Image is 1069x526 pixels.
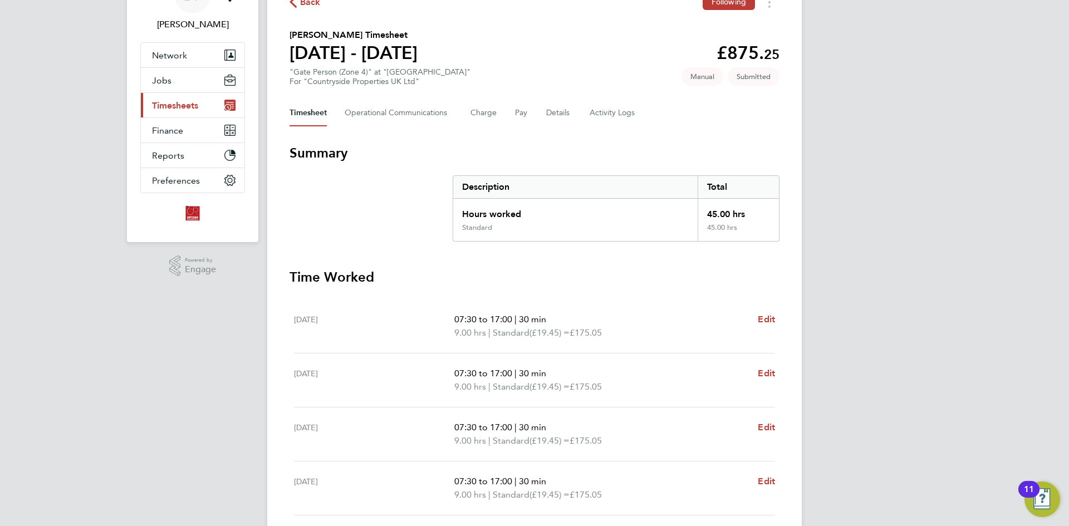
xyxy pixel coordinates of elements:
[758,368,775,378] span: Edit
[515,100,528,126] button: Pay
[529,327,570,338] span: (£19.45) =
[514,422,517,432] span: |
[141,118,244,142] button: Finance
[488,327,491,338] span: |
[454,435,486,446] span: 9.00 hrs
[290,144,779,162] h3: Summary
[514,476,517,486] span: |
[454,476,512,486] span: 07:30 to 17:00
[519,368,546,378] span: 30 min
[519,314,546,325] span: 30 min
[290,28,418,42] h2: [PERSON_NAME] Timesheet
[1024,481,1060,517] button: Open Resource Center, 11 new notifications
[294,421,454,448] div: [DATE]
[290,100,327,126] button: Timesheet
[758,314,775,325] span: Edit
[529,489,570,500] span: (£19.45) =
[290,67,470,86] div: "Gate Person (Zone 4)" at "[GEOGRAPHIC_DATA]"
[290,42,418,64] h1: [DATE] - [DATE]
[717,42,779,63] app-decimal: £875.
[488,381,491,392] span: |
[453,199,698,223] div: Hours worked
[454,381,486,392] span: 9.00 hrs
[169,255,217,277] a: Powered byEngage
[470,100,497,126] button: Charge
[290,77,470,86] div: For "Countryside Properties UK Ltd"
[152,100,198,111] span: Timesheets
[454,489,486,500] span: 9.00 hrs
[758,422,775,432] span: Edit
[529,381,570,392] span: (£19.45) =
[758,421,775,434] a: Edit
[141,143,244,168] button: Reports
[493,434,529,448] span: Standard
[184,204,202,222] img: optionsresourcing-logo-retina.png
[488,489,491,500] span: |
[152,125,183,136] span: Finance
[570,489,602,500] span: £175.05
[141,43,244,67] button: Network
[152,75,171,86] span: Jobs
[454,368,512,378] span: 07:30 to 17:00
[152,50,187,61] span: Network
[294,313,454,340] div: [DATE]
[454,314,512,325] span: 07:30 to 17:00
[758,313,775,326] a: Edit
[290,268,779,286] h3: Time Worked
[519,476,546,486] span: 30 min
[514,368,517,378] span: |
[519,422,546,432] span: 30 min
[294,367,454,394] div: [DATE]
[570,435,602,446] span: £175.05
[141,68,244,92] button: Jobs
[141,168,244,193] button: Preferences
[758,476,775,486] span: Edit
[294,475,454,502] div: [DATE]
[454,422,512,432] span: 07:30 to 17:00
[728,67,779,86] span: This timesheet is Submitted.
[140,204,245,222] a: Go to home page
[488,435,491,446] span: |
[1024,489,1034,504] div: 11
[758,367,775,380] a: Edit
[529,435,570,446] span: (£19.45) =
[493,488,529,502] span: Standard
[185,265,216,274] span: Engage
[140,18,245,31] span: Duncan Peake
[546,100,572,126] button: Details
[698,199,779,223] div: 45.00 hrs
[454,327,486,338] span: 9.00 hrs
[681,67,723,86] span: This timesheet was manually created.
[570,381,602,392] span: £175.05
[698,223,779,241] div: 45.00 hrs
[453,175,779,242] div: Summary
[758,475,775,488] a: Edit
[345,100,453,126] button: Operational Communications
[453,176,698,198] div: Description
[185,255,216,265] span: Powered by
[764,46,779,62] span: 25
[514,314,517,325] span: |
[698,176,779,198] div: Total
[152,175,200,186] span: Preferences
[493,326,529,340] span: Standard
[493,380,529,394] span: Standard
[462,223,492,232] div: Standard
[152,150,184,161] span: Reports
[590,100,636,126] button: Activity Logs
[570,327,602,338] span: £175.05
[141,93,244,117] button: Timesheets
